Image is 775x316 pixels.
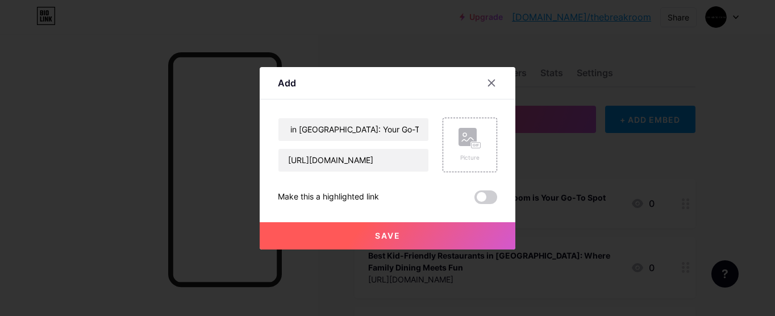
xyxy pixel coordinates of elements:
[375,231,401,240] span: Save
[278,149,428,172] input: URL
[278,118,428,141] input: Title
[278,76,296,90] div: Add
[459,153,481,162] div: Picture
[260,222,515,250] button: Save
[278,190,379,204] div: Make this a highlighted link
